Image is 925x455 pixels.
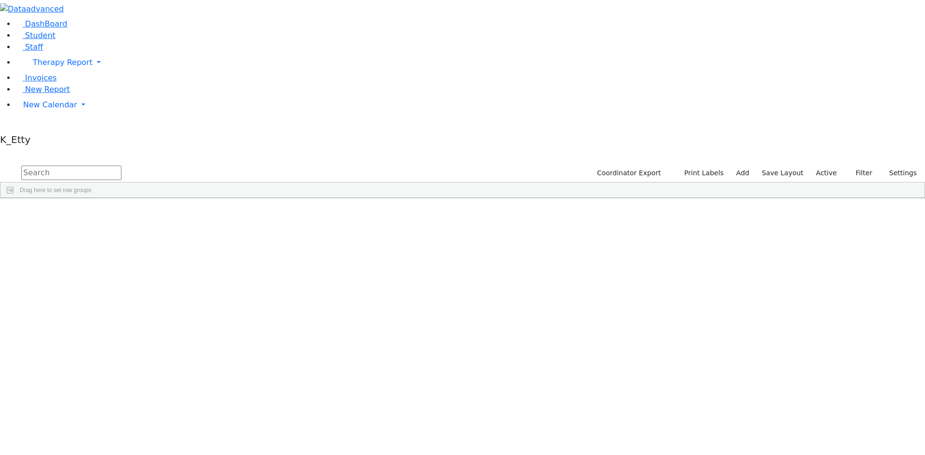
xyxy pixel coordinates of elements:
[21,166,121,180] input: Search
[15,95,925,115] a: New Calendar
[15,53,925,72] a: Therapy Report
[591,166,665,181] button: Coordinator Export
[25,73,57,82] span: Invoices
[25,85,70,94] span: New Report
[25,31,55,40] span: Student
[33,58,92,67] span: Therapy Report
[812,166,841,181] label: Active
[732,166,753,181] a: Add
[15,85,70,94] a: New Report
[757,166,807,181] button: Save Layout
[20,187,92,194] span: Drag here to set row groups
[23,100,77,109] span: New Calendar
[25,42,43,52] span: Staff
[843,166,877,181] button: Filter
[15,73,57,82] a: Invoices
[15,42,43,52] a: Staff
[25,19,67,28] span: DashBoard
[673,166,728,181] button: Print Labels
[15,31,55,40] a: Student
[15,19,67,28] a: DashBoard
[877,166,921,181] button: Settings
